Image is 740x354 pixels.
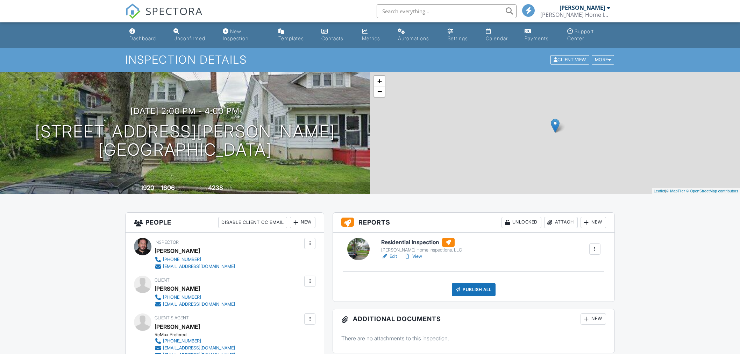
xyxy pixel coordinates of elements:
[666,189,685,193] a: © MapTiler
[220,25,270,45] a: New Inspection
[483,25,517,45] a: Calendar
[404,253,422,260] a: View
[278,35,304,41] div: Templates
[581,217,606,228] div: New
[544,217,578,228] div: Attach
[126,213,324,233] h3: People
[163,295,201,300] div: [PHONE_NUMBER]
[686,189,738,193] a: © OpenStreetMap contributors
[341,334,606,342] p: There are no attachments to this inspection.
[359,25,390,45] a: Metrics
[223,28,249,41] div: New Inspection
[395,25,440,45] a: Automations (Basic)
[141,184,154,191] div: 1920
[452,283,496,296] div: Publish All
[127,25,165,45] a: Dashboard
[176,186,186,191] span: sq. ft.
[224,186,233,191] span: sq.ft.
[652,188,740,194] div: |
[155,315,189,320] span: Client's Agent
[564,25,613,45] a: Support Center
[155,256,235,263] a: [PHONE_NUMBER]
[381,247,462,253] div: [PERSON_NAME] Home Inspections, LLC
[163,302,235,307] div: [EMAIL_ADDRESS][DOMAIN_NAME]
[276,25,313,45] a: Templates
[125,54,615,66] h1: Inspection Details
[381,238,462,247] h6: Residential Inspection
[290,217,315,228] div: New
[377,4,517,18] input: Search everything...
[445,25,477,45] a: Settings
[192,186,207,191] span: Lot Size
[218,217,287,228] div: Disable Client CC Email
[155,332,308,338] div: ReMax Prefered
[163,257,201,262] div: [PHONE_NUMBER]
[35,122,335,160] h1: [STREET_ADDRESS][PERSON_NAME] [GEOGRAPHIC_DATA]
[374,76,385,86] a: Zoom in
[319,25,353,45] a: Contacts
[155,277,170,283] span: Client
[155,301,235,308] a: [EMAIL_ADDRESS][DOMAIN_NAME]
[155,294,235,301] a: [PHONE_NUMBER]
[333,213,614,233] h3: Reports
[448,35,468,41] div: Settings
[522,25,558,45] a: Payments
[374,86,385,97] a: Zoom out
[155,283,200,294] div: [PERSON_NAME]
[125,9,203,24] a: SPECTORA
[654,189,665,193] a: Leaflet
[155,240,179,245] span: Inspector
[381,253,397,260] a: Edit
[163,345,235,351] div: [EMAIL_ADDRESS][DOMAIN_NAME]
[333,309,614,329] h3: Additional Documents
[171,25,214,45] a: Unconfirmed
[581,313,606,325] div: New
[125,3,141,19] img: The Best Home Inspection Software - Spectora
[155,338,303,345] a: [PHONE_NUMBER]
[592,55,614,65] div: More
[161,184,175,191] div: 1606
[486,35,508,41] div: Calendar
[567,28,594,41] div: Support Center
[155,246,200,256] div: [PERSON_NAME]
[398,35,429,41] div: Automations
[381,238,462,253] a: Residential Inspection [PERSON_NAME] Home Inspections, LLC
[501,217,541,228] div: Unlocked
[540,11,610,18] div: Sharples Home Inspections, LLC
[155,321,200,332] a: [PERSON_NAME]
[560,4,605,11] div: [PERSON_NAME]
[163,264,235,269] div: [EMAIL_ADDRESS][DOMAIN_NAME]
[550,55,589,65] div: Client View
[525,35,549,41] div: Payments
[132,186,140,191] span: Built
[130,106,240,116] h3: [DATE] 2:00 pm - 4:00 pm
[321,35,343,41] div: Contacts
[155,263,235,270] a: [EMAIL_ADDRESS][DOMAIN_NAME]
[208,184,223,191] div: 4238
[145,3,203,18] span: SPECTORA
[173,35,205,41] div: Unconfirmed
[550,57,591,62] a: Client View
[362,35,380,41] div: Metrics
[163,338,201,344] div: [PHONE_NUMBER]
[129,35,156,41] div: Dashboard
[155,345,303,352] a: [EMAIL_ADDRESS][DOMAIN_NAME]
